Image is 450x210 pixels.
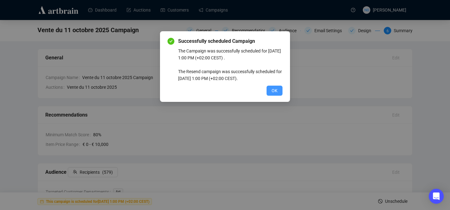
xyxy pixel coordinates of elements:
[272,87,277,94] span: OK
[178,37,282,45] span: Successfully scheduled Campaign
[429,189,444,204] div: Open Intercom Messenger
[178,47,282,61] div: The Campaign was successfully scheduled for [DATE] 1:00 PM (+02:00 CEST) .
[267,86,282,96] button: OK
[178,61,282,82] div: The Resend campaign was successfully scheduled for [DATE] 1:00 PM (+02:00 CEST).
[167,38,174,45] span: check-circle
